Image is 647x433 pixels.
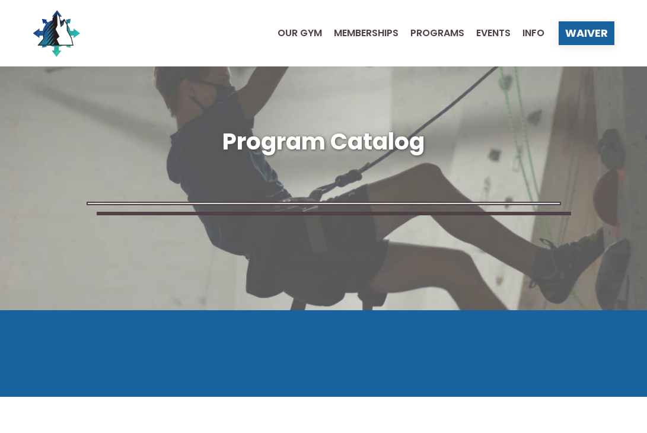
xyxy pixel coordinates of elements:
a: Programs [399,28,464,38]
h1: Program Catalog [33,126,615,158]
span: Events [476,28,511,38]
a: Our Gym [266,28,322,38]
span: Waiver [565,28,608,39]
span: Programs [410,28,464,38]
span: Info [522,28,544,38]
a: Memberships [322,28,399,38]
span: Our Gym [278,28,322,38]
img: North Wall Logo [33,9,80,57]
span: Memberships [334,28,399,38]
a: Info [511,28,544,38]
a: Waiver [559,21,614,45]
a: Events [464,28,511,38]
